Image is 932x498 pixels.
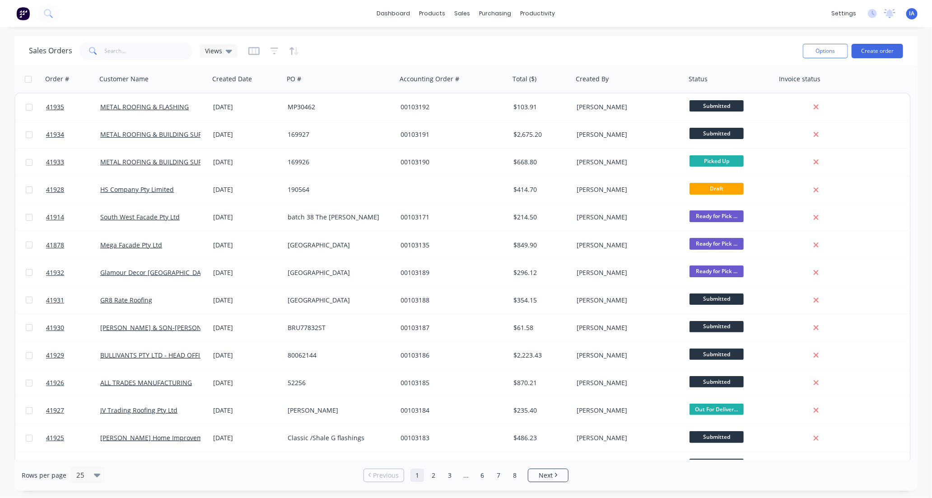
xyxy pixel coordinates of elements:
[288,130,388,139] div: 169927
[373,471,399,480] span: Previous
[100,185,174,194] a: HS Company Pty Limited
[577,102,677,112] div: [PERSON_NAME]
[508,469,522,482] a: Page 8
[46,204,100,231] a: 41914
[401,130,501,139] div: 00103191
[46,130,64,139] span: 41934
[410,469,424,482] a: Page 1 is your current page
[513,351,567,360] div: $2,223.43
[364,471,404,480] a: Previous page
[288,296,388,305] div: [GEOGRAPHIC_DATA]
[401,351,501,360] div: 00103186
[401,268,501,277] div: 00103189
[46,296,64,305] span: 41931
[46,259,100,286] a: 41932
[213,296,280,305] div: [DATE]
[577,158,677,167] div: [PERSON_NAME]
[401,102,501,112] div: 00103192
[100,296,152,304] a: GR8 Rate Roofing
[46,268,64,277] span: 41932
[205,46,222,56] span: Views
[803,44,848,58] button: Options
[513,213,567,222] div: $214.50
[475,7,516,20] div: purchasing
[22,471,66,480] span: Rows per page
[690,183,744,194] span: Draft
[690,376,744,387] span: Submitted
[45,74,69,84] div: Order #
[288,102,388,112] div: MP30462
[459,469,473,482] a: Jump forward
[689,74,708,84] div: Status
[576,74,609,84] div: Created By
[288,406,388,415] div: [PERSON_NAME]
[401,213,501,222] div: 00103171
[690,210,744,222] span: Ready for Pick ...
[100,323,225,332] a: [PERSON_NAME] & SON-[PERSON_NAME]
[100,378,192,387] a: ALL TRADES MANUFACTURING
[513,378,567,387] div: $870.21
[46,433,64,442] span: 41925
[46,323,64,332] span: 41930
[415,7,450,20] div: products
[577,241,677,250] div: [PERSON_NAME]
[100,268,210,277] a: Glamour Decor [GEOGRAPHIC_DATA]
[46,232,100,259] a: 41878
[46,314,100,341] a: 41930
[690,293,744,305] span: Submitted
[100,433,238,442] a: [PERSON_NAME] Home Improvements Pty Ltd
[577,378,677,387] div: [PERSON_NAME]
[46,213,64,222] span: 41914
[287,74,301,84] div: PO #
[513,130,567,139] div: $2,675.20
[29,47,72,55] h1: Sales Orders
[577,130,677,139] div: [PERSON_NAME]
[213,378,280,387] div: [DATE]
[513,185,567,194] div: $414.70
[513,241,567,250] div: $849.90
[401,241,501,250] div: 00103135
[46,424,100,451] a: 41925
[577,296,677,305] div: [PERSON_NAME]
[213,351,280,360] div: [DATE]
[401,433,501,442] div: 00103183
[105,42,193,60] input: Search...
[46,176,100,203] a: 41928
[401,378,501,387] div: 00103185
[513,323,567,332] div: $61.58
[46,406,64,415] span: 41927
[513,158,567,167] div: $668.80
[46,342,100,369] a: 41929
[46,378,64,387] span: 41926
[213,406,280,415] div: [DATE]
[213,323,280,332] div: [DATE]
[779,74,820,84] div: Invoice status
[513,102,567,112] div: $103.91
[100,406,177,414] a: JV Trading Roofing Pty Ltd
[46,287,100,314] a: 41931
[100,158,243,166] a: METAL ROOFING & BUILDING SUPPLIES PTY LTD
[288,268,388,277] div: [GEOGRAPHIC_DATA]
[401,406,501,415] div: 00103184
[288,378,388,387] div: 52256
[690,431,744,442] span: Submitted
[827,7,861,20] div: settings
[288,213,388,222] div: batch 38 The [PERSON_NAME]
[577,213,677,222] div: [PERSON_NAME]
[100,130,243,139] a: METAL ROOFING & BUILDING SUPPLIES PTY LTD
[852,44,903,58] button: Create order
[450,7,475,20] div: sales
[288,241,388,250] div: [GEOGRAPHIC_DATA]
[577,268,677,277] div: [PERSON_NAME]
[100,351,208,359] a: BULLIVANTS PTY LTD - HEAD OFFICE
[513,433,567,442] div: $486.23
[513,406,567,415] div: $235.40
[528,471,568,480] a: Next page
[288,351,388,360] div: 80062144
[516,7,560,20] div: productivity
[401,158,501,167] div: 00103190
[288,158,388,167] div: 169926
[492,469,505,482] a: Page 7
[213,130,280,139] div: [DATE]
[100,102,189,111] a: METAL ROOFING & FLASHING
